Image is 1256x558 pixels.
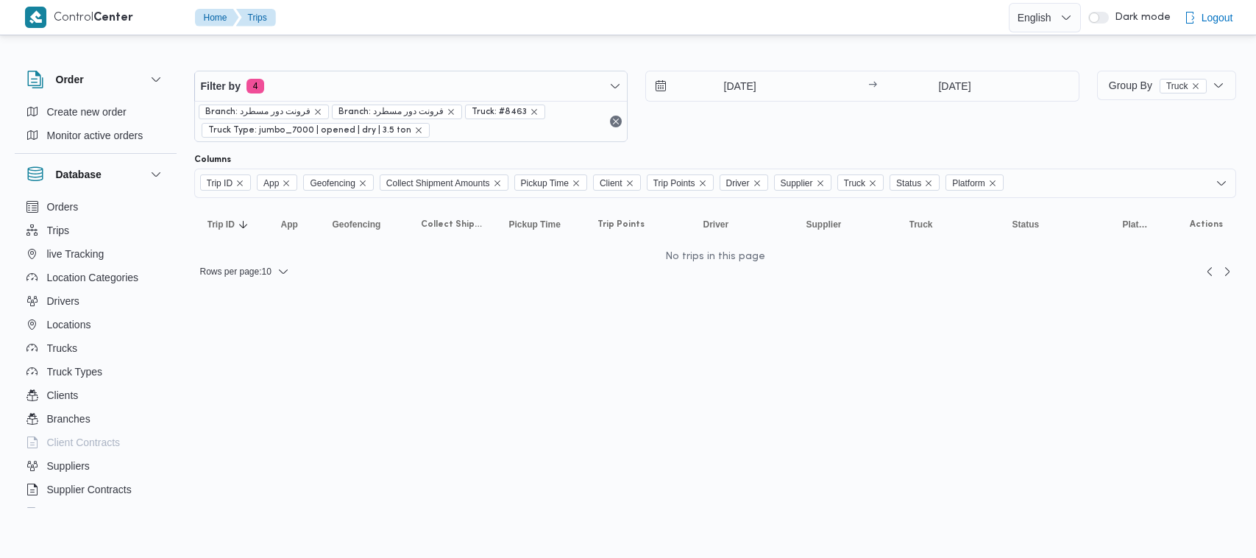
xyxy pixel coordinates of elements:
span: Trip Points [647,174,714,191]
button: Drivers [21,289,171,313]
button: Remove Platform from selection in this group [988,179,997,188]
span: Trip ID [207,175,233,191]
button: Remove Trip Points from selection in this group [698,179,707,188]
button: remove selected entity [313,107,322,116]
button: Trucks [21,336,171,360]
span: Suppliers [47,457,90,475]
button: Monitor active orders [21,124,171,147]
span: App [257,174,297,191]
span: Truck [909,219,933,230]
button: Previous page [1201,263,1218,280]
span: Pickup Time [509,219,561,230]
button: Location Categories [21,266,171,289]
button: Status [1007,213,1102,236]
button: Devices [21,501,171,525]
button: Truck Types [21,360,171,384]
span: Platform [952,175,985,191]
span: Client [593,174,641,191]
button: Remove Supplier from selection in this group [816,179,825,188]
span: Truck [844,175,866,191]
button: Truck [904,213,992,236]
button: Trips [236,9,276,27]
button: Open list of options [1216,177,1227,189]
span: Trip Points [653,175,695,191]
span: Dark mode [1109,12,1171,24]
span: Truck: #8463 [465,105,545,119]
span: Geofencing [310,175,355,191]
span: Drivers [47,292,79,310]
span: Platform [945,174,1004,191]
span: Geofencing [303,174,373,191]
button: Create new order [21,100,171,124]
span: Logout [1202,9,1233,27]
button: Branches [21,407,171,431]
span: Actions [1190,219,1223,230]
span: Orders [47,198,79,216]
span: Supplier [806,219,842,230]
div: → [868,81,877,91]
span: Driver [720,174,768,191]
button: Remove Truck from selection in this group [868,179,877,188]
button: Client Contracts [21,431,171,454]
span: Branch: فرونت دور مسطرد [338,105,444,119]
span: Locations [47,316,91,333]
span: live Tracking [47,245,104,263]
button: Remove [607,113,625,130]
button: Trip IDSorted in descending order [202,213,260,236]
h3: Order [56,71,84,88]
span: Trip ID; Sorted in descending order [207,219,235,230]
span: Rows per page : 10 [200,263,272,280]
span: Driver [726,175,750,191]
span: Collect Shipment Amounts [380,174,508,191]
span: Branch: فرونت دور مسطرد [199,105,329,119]
span: Geofencing [333,219,381,230]
span: Pickup Time [514,174,587,191]
span: Trucks [47,339,77,357]
div: Order [15,100,177,153]
button: Suppliers [21,454,171,478]
span: Supplier [774,174,831,191]
button: Clients [21,384,171,407]
button: Orders [21,195,171,219]
a: Next page, 2 [1218,263,1236,280]
button: Rows per page:10 [194,263,295,280]
button: remove selected entity [530,107,539,116]
button: remove selected entity [1191,82,1200,91]
svg: Sorted in descending order [238,219,249,230]
span: Collect Shipment Amounts [386,175,490,191]
button: Order [26,71,165,88]
span: Client [600,175,622,191]
button: Group ByTruckremove selected entity [1097,71,1236,100]
span: App [263,175,279,191]
span: Pickup Time [521,175,569,191]
span: Truck Type: jumbo_7000 | opened | dry | 3.5 ton [208,124,411,137]
button: Platform [1117,213,1155,236]
span: Status [1012,219,1040,230]
span: Create new order [47,103,127,121]
span: App [281,219,298,230]
button: Remove Driver from selection in this group [753,179,762,188]
button: Locations [21,313,171,336]
span: Branches [47,410,91,428]
button: Filter by4 active filters [195,71,628,101]
span: Truck Types [47,363,102,381]
span: Truck [1166,80,1188,93]
span: Trips [47,222,70,239]
span: Platform [1123,219,1149,230]
span: Clients [47,386,79,404]
button: Remove Status from selection in this group [924,179,933,188]
span: Trip Points [597,219,645,230]
button: Driver [698,213,786,236]
img: X8yXhbKr1z7QwAAAABJRU5ErkJggg== [25,7,46,28]
button: Remove App from selection in this group [282,179,291,188]
span: Truck Type: jumbo_7000 | opened | dry | 3.5 ton [202,123,430,138]
button: Remove Geofencing from selection in this group [358,179,367,188]
span: Filter by [201,77,241,95]
button: Logout [1178,3,1239,32]
button: live Tracking [21,242,171,266]
span: Monitor active orders [47,127,143,144]
button: Supplier [801,213,889,236]
span: Truck [837,174,884,191]
button: Remove Collect Shipment Amounts from selection in this group [493,179,502,188]
span: Truck [1160,79,1207,93]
